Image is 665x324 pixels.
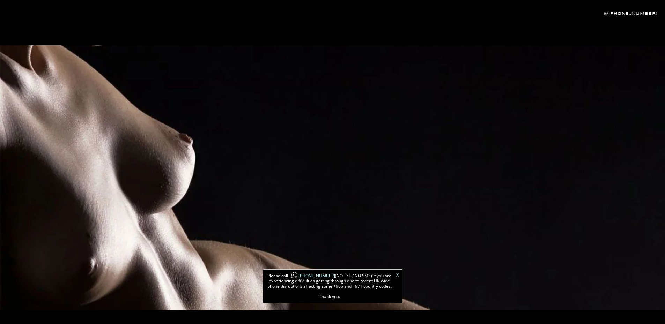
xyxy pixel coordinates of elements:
[291,272,298,279] img: whatsapp-icon1.png
[604,11,658,16] a: [PHONE_NUMBER]
[396,273,399,277] a: X
[604,4,658,9] a: [PHONE_NUMBER]
[267,273,392,299] span: Please call (NO TXT / NO SMS) if you are experiencing difficulties getting through due to recent ...
[7,4,55,8] div: Local Time 8:38 PM
[288,273,335,279] a: [PHONE_NUMBER]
